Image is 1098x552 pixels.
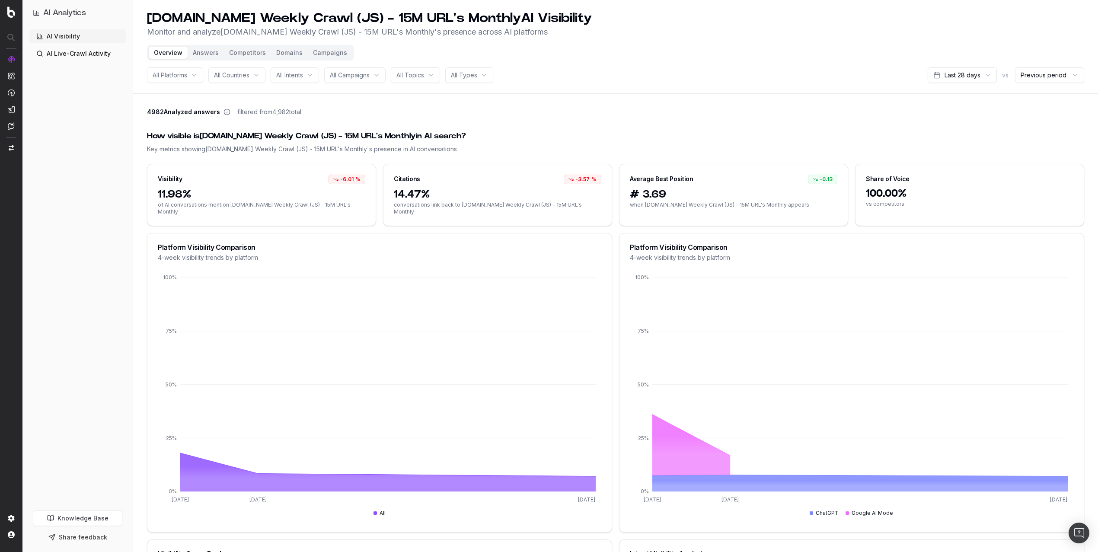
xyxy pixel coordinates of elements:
a: AI Live-Crawl Activity [29,47,126,61]
tspan: [DATE] [172,496,189,503]
img: My account [8,531,15,538]
div: Platform Visibility Comparison [158,244,601,251]
button: AI Analytics [33,7,122,19]
button: Overview [149,47,188,59]
span: All Intents [276,71,303,80]
img: Studio [8,106,15,113]
tspan: [DATE] [1050,496,1067,503]
div: ChatGPT [810,510,839,517]
tspan: 50% [638,381,649,388]
p: Monitor and analyze [DOMAIN_NAME] Weekly Crawl (JS) - 15M URL's Monthly 's presence across AI pla... [147,26,592,38]
img: Activation [8,89,15,96]
img: Botify logo [7,6,15,18]
button: Answers [188,47,224,59]
span: % [591,176,597,183]
button: Share feedback [33,530,122,545]
h1: [DOMAIN_NAME] Weekly Crawl (JS) - 15M URL's Monthly AI Visibility [147,10,592,26]
span: All Topics [396,71,424,80]
div: Google AI Mode [846,510,893,517]
span: vs. [1002,71,1010,80]
div: Citations [394,175,420,183]
div: How visible is [DOMAIN_NAME] Weekly Crawl (JS) - 15M URL's Monthly in AI search? [147,130,1084,142]
div: Platform Visibility Comparison [630,244,1073,251]
span: vs competitors [866,201,1073,207]
span: All Platforms [153,71,187,80]
div: Share of Voice [866,175,910,183]
div: Open Intercom Messenger [1069,523,1089,543]
span: 4982 Analyzed answers [147,108,220,116]
tspan: 100% [635,274,649,281]
span: 14.47% [394,188,601,201]
tspan: [DATE] [249,496,267,503]
tspan: 25% [166,435,177,441]
a: Knowledge Base [33,511,122,526]
tspan: 25% [638,435,649,441]
span: when [DOMAIN_NAME] Weekly Crawl (JS) - 15M URL's Monthly appears [630,201,837,208]
div: Visibility [158,175,182,183]
h1: AI Analytics [43,7,86,19]
span: of AI conversations mention [DOMAIN_NAME] Weekly Crawl (JS) - 15M URL's Monthly [158,201,365,215]
img: Intelligence [8,72,15,80]
span: All Campaigns [330,71,370,80]
div: -0.13 [808,175,837,184]
tspan: [DATE] [644,496,661,503]
div: All [373,510,386,517]
div: 4-week visibility trends by platform [630,253,1073,262]
button: Domains [271,47,308,59]
tspan: 50% [166,381,177,388]
button: Competitors [224,47,271,59]
tspan: 100% [163,274,177,281]
span: All Countries [214,71,249,80]
tspan: 0% [169,488,177,495]
img: Assist [8,122,15,130]
div: 4-week visibility trends by platform [158,253,601,262]
img: Setting [8,515,15,522]
button: Campaigns [308,47,352,59]
div: Key metrics showing [DOMAIN_NAME] Weekly Crawl (JS) - 15M URL's Monthly 's presence in AI convers... [147,145,1084,153]
div: Average Best Position [630,175,693,183]
span: 100.00% [866,187,1073,201]
tspan: 75% [166,328,177,334]
img: Switch project [9,145,14,151]
span: filtered from 4,982 total [237,108,301,116]
tspan: [DATE] [721,496,739,503]
span: conversations link back to [DOMAIN_NAME] Weekly Crawl (JS) - 15M URL's Monthly [394,201,601,215]
div: -3.57 [564,175,601,184]
div: -6.01 [329,175,365,184]
span: % [355,176,361,183]
tspan: 75% [638,328,649,334]
span: # 3.69 [630,188,837,201]
tspan: 0% [641,488,649,495]
img: Analytics [8,56,15,63]
a: AI Visibility [29,29,126,43]
span: 11.98% [158,188,365,201]
tspan: [DATE] [578,496,595,503]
